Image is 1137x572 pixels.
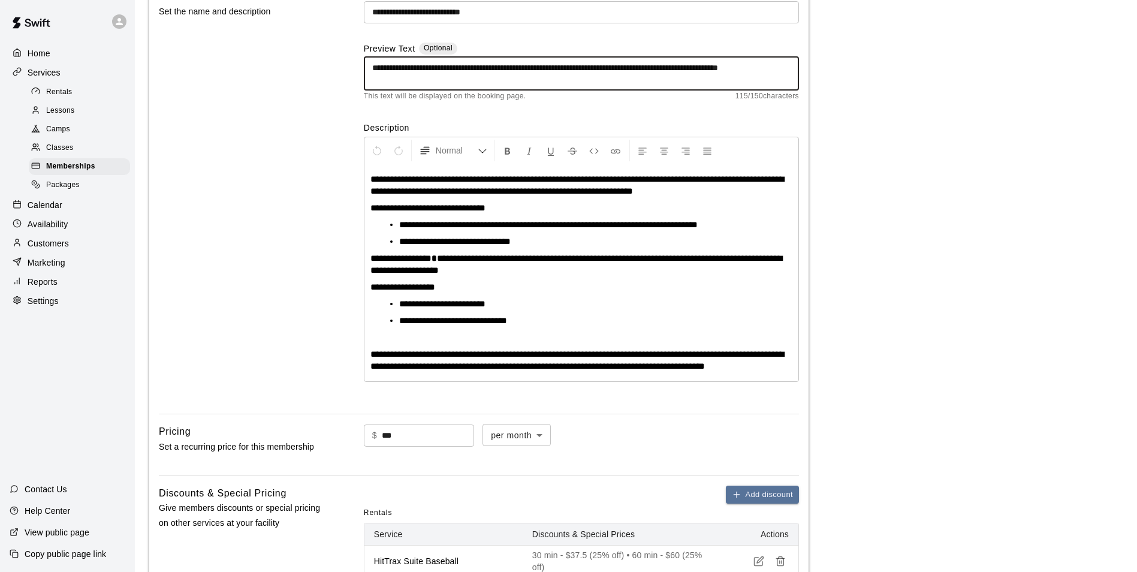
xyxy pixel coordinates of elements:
span: Classes [46,142,73,154]
button: Insert Link [605,140,626,161]
p: View public page [25,526,89,538]
a: Marketing [10,254,125,272]
span: 115 / 150 characters [735,91,799,103]
a: Camps [29,121,135,139]
div: Classes [29,140,130,156]
span: Normal [436,144,478,156]
h6: Discounts & Special Pricing [159,486,286,501]
p: Give members discounts or special pricing on other services at your facility [159,501,325,531]
a: Calendar [10,196,125,214]
th: Actions [726,523,798,546]
span: Packages [46,179,80,191]
p: Availability [28,218,68,230]
p: Set a recurring price for this membership [159,439,325,454]
a: Services [10,64,125,82]
button: Center Align [654,140,674,161]
p: Calendar [28,199,62,211]
span: Camps [46,124,70,136]
button: Add discount [726,486,799,504]
a: Lessons [29,101,135,120]
span: This text will be displayed on the booking page. [364,91,526,103]
th: Service [364,523,523,546]
a: Packages [29,176,135,195]
a: Memberships [29,158,135,176]
p: Help Center [25,505,70,517]
p: Services [28,67,61,79]
span: Memberships [46,161,95,173]
div: Lessons [29,103,130,119]
a: Home [10,44,125,62]
p: Settings [28,295,59,307]
button: Format Italics [519,140,539,161]
button: Format Strikethrough [562,140,583,161]
p: Reports [28,276,58,288]
a: Rentals [29,83,135,101]
div: Camps [29,121,130,138]
p: Customers [28,237,69,249]
p: Copy public page link [25,548,106,560]
button: Justify Align [697,140,717,161]
span: Rentals [46,86,73,98]
button: Format Underline [541,140,561,161]
div: Packages [29,177,130,194]
a: Classes [29,139,135,158]
a: Availability [10,215,125,233]
p: HitTrax Suite Baseball [374,555,513,567]
button: Right Align [675,140,696,161]
span: Optional [424,44,453,52]
p: Home [28,47,50,59]
p: Marketing [28,257,65,269]
div: per month [482,424,551,446]
p: Contact Us [25,483,67,495]
button: Insert Code [584,140,604,161]
p: Set the name and description [159,4,325,19]
a: Settings [10,292,125,310]
label: Description [364,122,799,134]
label: Preview Text [364,43,415,56]
a: Reports [10,273,125,291]
h6: Pricing [159,424,191,439]
th: Discounts & Special Prices [523,523,726,546]
span: Rentals [364,504,393,523]
button: Left Align [632,140,653,161]
a: Customers [10,234,125,252]
span: Lessons [46,105,75,117]
button: Format Bold [497,140,518,161]
button: Undo [367,140,387,161]
div: Rentals [29,84,130,101]
div: Memberships [29,158,130,175]
button: Redo [388,140,409,161]
p: $ [372,429,377,442]
button: Formatting Options [414,140,492,161]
